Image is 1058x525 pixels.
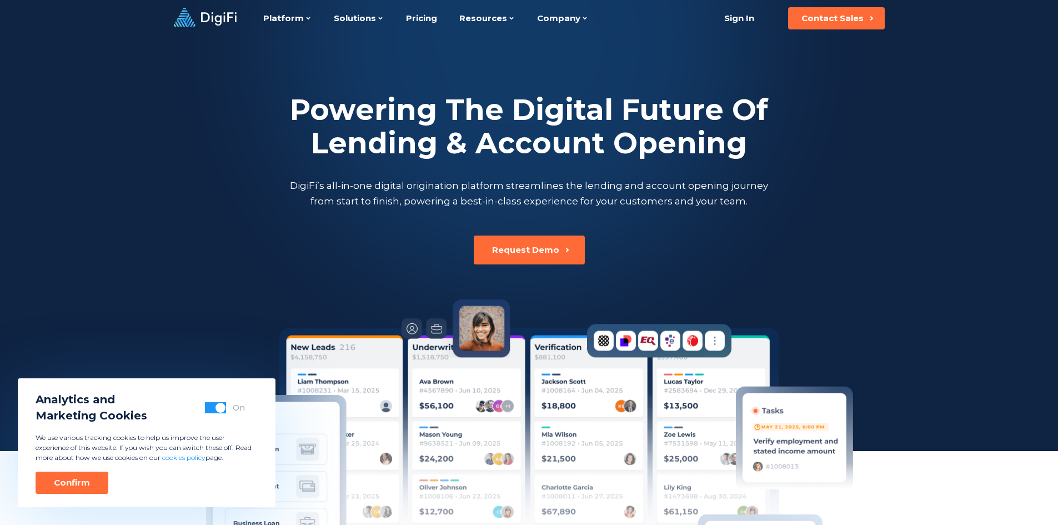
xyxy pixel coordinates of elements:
a: cookies policy [162,453,205,462]
button: Request Demo [474,236,585,264]
span: Marketing Cookies [36,408,147,424]
a: Sign In [711,7,768,29]
div: On [233,402,245,413]
h2: Powering The Digital Future Of Lending & Account Opening [288,93,771,160]
div: Confirm [54,477,90,488]
span: Analytics and [36,392,147,408]
div: Contact Sales [801,13,864,24]
p: We use various tracking cookies to help us improve the user experience of this website. If you wi... [36,433,258,463]
button: Contact Sales [788,7,885,29]
p: DigiFi’s all-in-one digital origination platform streamlines the lending and account opening jour... [288,178,771,209]
div: Request Demo [492,244,559,256]
button: Confirm [36,472,108,494]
